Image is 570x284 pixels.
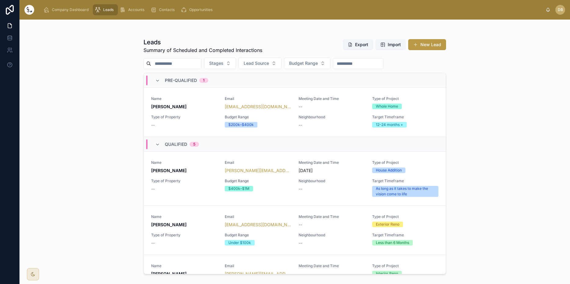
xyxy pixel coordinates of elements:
span: Qualified [165,141,187,147]
span: -- [299,122,302,128]
button: Select Button [238,57,281,69]
span: Summary of Scheduled and Completed Interactions [143,46,262,54]
span: -- [299,186,302,192]
span: Meeting Date and Time [299,214,365,219]
span: Type of Project [372,160,438,165]
div: 12-24 months + [376,122,403,127]
div: $200k–$400k [228,122,254,127]
span: Target Timeframe [372,115,438,120]
a: Name[PERSON_NAME]Email[EMAIL_ADDRESS][DOMAIN_NAME]Meeting Date and Time--Type of ProjectWhole Hom... [144,88,446,137]
span: Accounts [128,7,144,12]
span: Name [151,214,217,219]
span: Email [225,96,291,101]
span: Email [225,160,291,165]
button: Select Button [204,57,236,69]
p: [DATE] [299,168,313,174]
span: Import [388,42,401,48]
span: -- [151,186,155,192]
span: Meeting Date and Time [299,264,365,268]
span: Neighbourhood [299,115,365,120]
span: -- [299,240,302,246]
span: Neighbourhood [299,233,365,238]
span: Name [151,96,217,101]
div: 5 [193,142,195,147]
span: Pre-Qualified [165,77,197,83]
button: Select Button [284,57,330,69]
button: New Lead [408,39,446,50]
span: Type of Project [372,96,438,101]
a: Name[PERSON_NAME]Email[PERSON_NAME][EMAIL_ADDRESS][DOMAIN_NAME]Meeting Date and Time[DATE]Type of... [144,152,446,206]
span: Company Dashboard [52,7,89,12]
span: Type of Project [372,264,438,268]
span: DB [558,7,563,12]
div: Whole Home [376,104,398,109]
span: Leads [103,7,114,12]
span: Lead Source [244,60,269,66]
div: House Addition [376,168,402,173]
span: Name [151,160,217,165]
div: Less than 6 Months [376,240,409,245]
div: As long as it takes to make the vision come to life [376,186,435,197]
a: [PERSON_NAME][EMAIL_ADDRESS][DOMAIN_NAME] [225,168,291,174]
img: App logo [24,5,34,15]
button: Export [343,39,373,50]
a: Contacts [149,4,179,15]
a: [EMAIL_ADDRESS][DOMAIN_NAME] [225,222,291,228]
div: $400k–$1M [228,186,249,191]
span: -- [151,240,155,246]
span: Name [151,264,217,268]
span: Budget Range [225,233,291,238]
a: Accounts [118,4,149,15]
span: Neighbourhood [299,179,365,183]
span: Target Timeframe [372,179,438,183]
span: -- [299,222,302,228]
strong: [PERSON_NAME] [151,222,187,227]
span: Type of Property [151,179,217,183]
span: Contacts [159,7,175,12]
a: [PERSON_NAME][EMAIL_ADDRESS][DOMAIN_NAME] [225,271,291,277]
span: Type of Project [372,214,438,219]
span: Meeting Date and Time [299,160,365,165]
div: 1 [203,78,205,83]
span: -- [299,104,302,110]
strong: [PERSON_NAME] [151,168,187,173]
span: Type of Property [151,233,217,238]
span: Email [225,214,291,219]
span: Email [225,264,291,268]
strong: [PERSON_NAME] [151,271,187,276]
span: -- [299,271,302,277]
strong: [PERSON_NAME] [151,104,187,109]
span: Target Timeframe [372,233,438,238]
div: Exterior Reno [376,222,399,227]
span: Stages [209,60,223,66]
a: Leads [93,4,118,15]
span: Budget Range [289,60,318,66]
a: Name[PERSON_NAME]Email[EMAIL_ADDRESS][DOMAIN_NAME]Meeting Date and Time--Type of ProjectExterior ... [144,206,446,255]
span: Budget Range [225,179,291,183]
span: Budget Range [225,115,291,120]
div: Under $100k [228,240,251,245]
h1: Leads [143,38,262,46]
a: Company Dashboard [42,4,93,15]
span: -- [151,122,155,128]
a: [EMAIL_ADDRESS][DOMAIN_NAME] [225,104,291,110]
button: Import [376,39,406,50]
span: Opportunities [189,7,212,12]
span: Type of Property [151,115,217,120]
div: scrollable content [39,3,546,17]
span: Meeting Date and Time [299,96,365,101]
div: Interior Reno [376,271,398,276]
a: Opportunities [179,4,217,15]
